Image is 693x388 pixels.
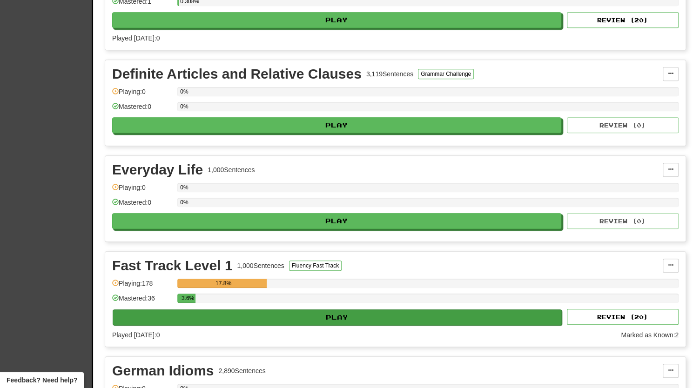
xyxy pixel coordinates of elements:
div: 3,119 Sentences [366,69,413,79]
span: Open feedback widget [7,375,77,385]
span: Played [DATE]: 0 [112,34,160,42]
button: Grammar Challenge [418,69,474,79]
div: Fast Track Level 1 [112,259,233,273]
div: 17.8% [180,279,266,288]
div: Playing: 0 [112,183,173,198]
div: 1,000 Sentences [237,261,284,270]
div: 3.6% [180,294,195,303]
span: Played [DATE]: 0 [112,331,160,339]
div: Playing: 0 [112,87,173,102]
button: Review (20) [567,309,679,325]
button: Review (20) [567,12,679,28]
button: Play [112,12,561,28]
div: Mastered: 0 [112,198,173,213]
div: Definite Articles and Relative Clauses [112,67,362,81]
button: Play [112,117,561,133]
button: Play [113,309,562,325]
div: Everyday Life [112,163,203,177]
div: 1,000 Sentences [208,165,255,174]
button: Review (0) [567,117,679,133]
button: Review (0) [567,213,679,229]
div: Playing: 178 [112,279,173,294]
button: Fluency Fast Track [289,261,342,271]
div: German Idioms [112,364,214,378]
button: Play [112,213,561,229]
div: Marked as Known: 2 [621,330,679,340]
div: Mastered: 0 [112,102,173,117]
div: Mastered: 36 [112,294,173,309]
div: 2,890 Sentences [218,366,265,375]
